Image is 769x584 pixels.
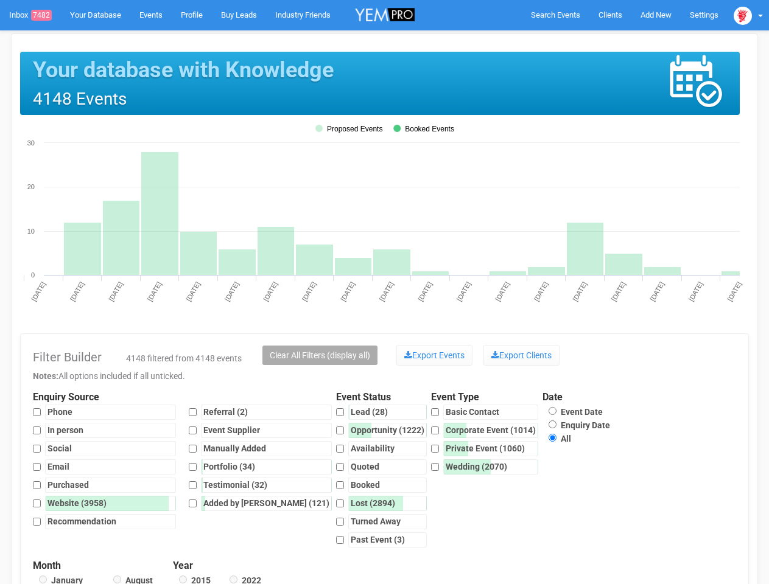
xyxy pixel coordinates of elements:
[45,459,176,474] div: Email
[189,405,197,420] input: Referral (2)
[69,280,86,302] tspan: [DATE]
[734,7,752,25] img: open-uri20180111-4-1wletqq
[45,496,176,511] div: Website (3958)
[184,280,202,302] tspan: [DATE]
[33,441,41,456] input: Social
[45,405,176,420] div: Phone
[201,459,332,474] div: Portfolio (34)
[348,496,427,511] div: Lost (2894)
[336,532,344,547] input: Past Event (3)
[336,423,344,438] input: Opportunity (1222)
[378,280,395,302] tspan: [DATE]
[33,391,336,405] legend: Enquiry Source
[348,405,427,420] div: Lead (28)
[173,559,265,573] legend: Year
[33,559,173,573] legend: Month
[533,280,550,302] tspan: [DATE]
[396,345,472,366] a: Export Events
[543,434,571,443] label: All
[549,420,557,428] input: Enquiry Date
[348,478,427,493] div: Booked
[189,478,197,493] input: Testimonial (32)
[189,496,197,511] input: Added by [PERSON_NAME] (121)
[230,575,237,583] input: 2022
[201,478,332,493] div: Testimonial (32)
[262,346,377,365] button: Clear All Filters (display all)
[443,423,538,438] div: Corporate Event (1014)
[348,459,427,474] div: Quoted
[641,10,672,19] span: Add New
[107,280,124,302] tspan: [DATE]
[45,423,176,438] div: In person
[543,391,614,405] legend: Date
[443,441,538,456] div: Private Event (1060)
[336,405,344,420] input: Lead (28)
[201,405,332,420] div: Referral (2)
[113,575,121,583] input: August
[33,405,41,420] input: Phone
[336,496,344,511] input: Lost (2894)
[549,434,557,442] input: All
[599,10,622,19] span: Clients
[431,391,543,405] legend: Event Type
[543,407,603,417] label: Event Date
[348,514,427,529] div: Turned Away
[45,441,176,456] div: Social
[687,280,704,302] tspan: [DATE]
[431,459,439,474] input: Wedding (2070)
[348,441,427,456] div: Availability
[610,280,627,302] tspan: [DATE]
[223,280,241,302] tspan: [DATE]
[327,125,382,133] tspan: Proposed Events
[405,125,454,133] tspan: Booked Events
[33,514,41,529] input: Recommendation
[189,423,197,438] input: Event Supplier
[33,423,41,438] input: In person
[262,280,279,302] tspan: [DATE]
[189,441,197,456] input: Manually Added
[431,441,439,456] input: Private Event (1060)
[201,496,332,511] div: Added by [PERSON_NAME] (121)
[348,423,427,438] div: Opportunity (1222)
[189,459,197,474] input: Portfolio (34)
[33,350,102,364] h2: Filter Builder
[31,10,52,21] span: 7482
[443,405,538,420] div: Basic Contact
[39,575,47,583] input: January
[443,459,538,474] div: Wedding (2070)
[571,280,588,302] tspan: [DATE]
[543,420,610,430] label: Enquiry Date
[30,280,47,302] tspan: [DATE]
[126,352,245,370] div: 4148 filtered from 4148 events
[33,459,41,474] input: Email
[726,280,743,302] tspan: [DATE]
[33,496,41,511] input: Website (3958)
[31,271,35,279] tspan: 0
[33,90,334,109] h1: 4148 Events
[146,280,163,302] tspan: [DATE]
[33,58,334,83] h1: Your database with Knowledge
[27,139,35,147] tspan: 30
[531,10,580,19] span: Search Events
[201,441,332,456] div: Manually Added
[27,228,35,235] tspan: 10
[348,532,427,547] div: Past Event (3)
[336,441,344,456] input: Availability
[33,478,41,493] input: Purchased
[494,280,511,302] tspan: [DATE]
[179,575,187,583] input: 2015
[416,280,434,302] tspan: [DATE]
[648,280,665,302] tspan: [DATE]
[668,54,723,108] img: events_calendar-47d57c581de8ae7e0d62452d7a588d7d83c6c9437aa29a14e0e0b6a065d91899.png
[201,423,332,438] div: Event Supplier
[431,405,439,420] input: Basic Contact
[455,280,472,302] tspan: [DATE]
[45,514,176,529] div: Recommendation
[336,391,431,405] legend: Event Status
[339,280,356,302] tspan: [DATE]
[336,514,344,529] input: Turned Away
[549,407,557,415] input: Event Date
[33,370,736,382] div: All options included if all unticked.
[27,183,35,190] tspan: 20
[336,459,344,474] input: Quoted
